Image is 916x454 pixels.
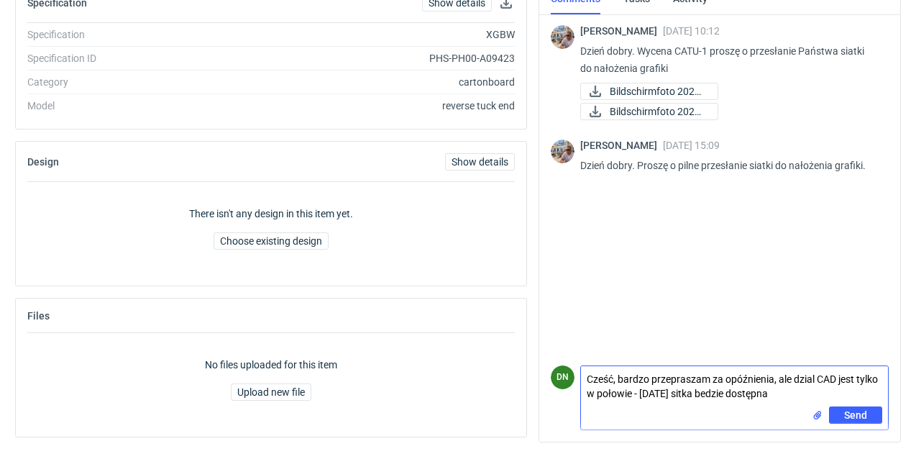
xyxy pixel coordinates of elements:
[445,153,515,171] a: Show details
[27,99,222,113] div: Model
[214,232,329,250] button: Choose existing design
[222,75,515,89] div: cartonboard
[220,236,322,246] span: Choose existing design
[610,83,706,99] span: Bildschirmfoto 2025-...
[222,99,515,113] div: reverse tuck end
[844,410,867,420] span: Send
[222,51,515,65] div: PHS-PH00-A09423
[222,27,515,42] div: XGBW
[829,407,882,424] button: Send
[580,157,877,174] p: Dzień dobry. Proszę o pilne przesłanie siatki do nałożenia grafiki.
[205,358,337,372] p: No files uploaded for this item
[581,366,888,407] textarea: Cześć, bardzo przepraszam za opóźnienia, ale dzial CAD jest tylko w połowie - [DATE] sitka bedzie...
[580,25,663,37] span: [PERSON_NAME]
[27,310,50,322] h2: Files
[551,366,574,389] div: Dawid Nowak
[663,25,720,37] span: [DATE] 10:12
[610,104,706,119] span: Bildschirmfoto 2025-...
[27,156,59,168] h2: Design
[27,75,222,89] div: Category
[237,387,305,397] span: Upload new file
[551,25,574,49] img: Michał Palasek
[663,140,720,151] span: [DATE] 15:09
[580,103,718,120] div: Bildschirmfoto 2025-07-16 um 15.32.58 (1).png
[580,83,718,100] a: Bildschirmfoto 2025-...
[231,383,311,401] button: Upload new file
[551,140,574,163] img: Michał Palasek
[551,366,574,389] figcaption: DN
[580,103,718,120] a: Bildschirmfoto 2025-...
[27,51,222,65] div: Specification ID
[189,206,353,221] p: There isn't any design in this item yet.
[580,42,877,77] p: Dzień dobry. Wycena CATU-1 proszę o przesłanie Państwa siatki do nałożenia grafiki
[580,83,718,100] div: Bildschirmfoto 2025-07-16 um 15.32.31 (1).png
[580,140,663,151] span: [PERSON_NAME]
[27,27,222,42] div: Specification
